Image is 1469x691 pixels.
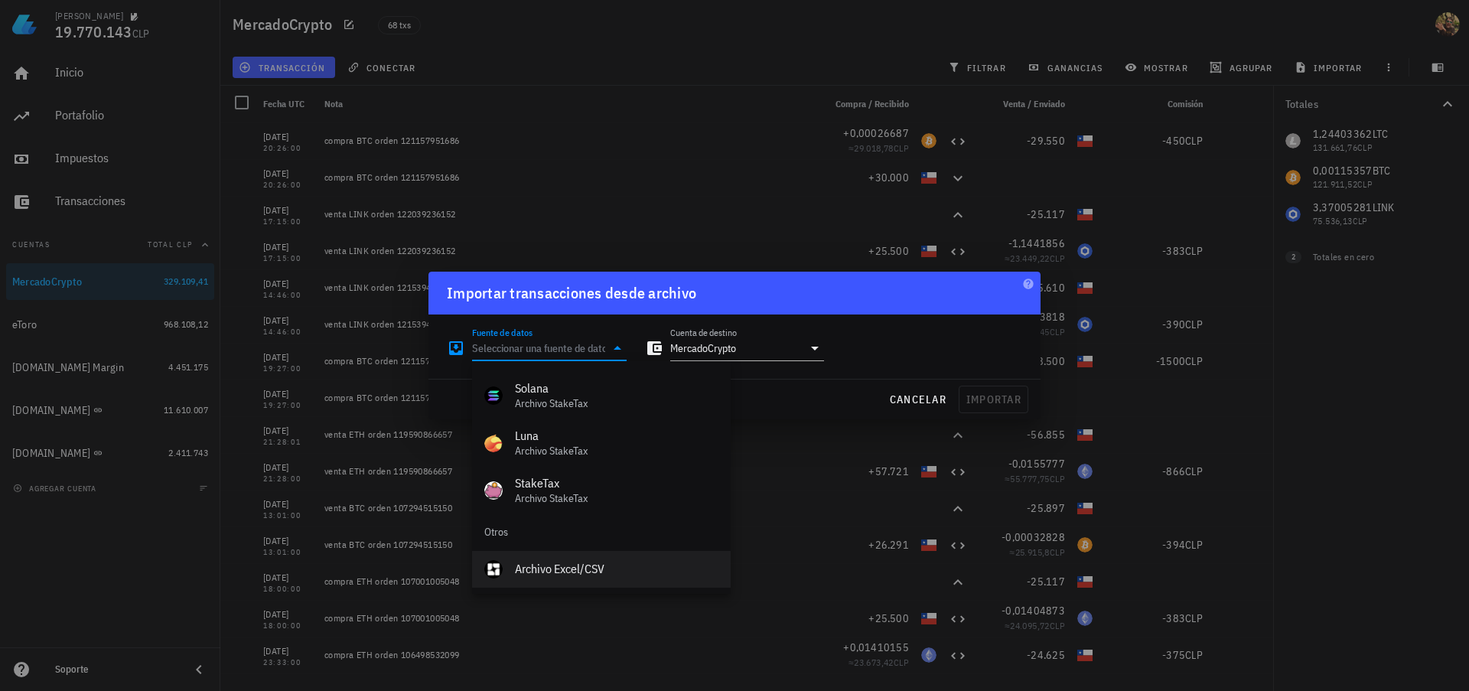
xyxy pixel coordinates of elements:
[883,386,953,413] button: cancelar
[515,397,718,410] div: Archivo StakeTax
[515,562,718,576] div: Archivo Excel/CSV
[472,336,605,360] input: Seleccionar una fuente de datos
[670,327,737,338] label: Cuenta de destino
[515,381,718,396] div: Solana
[889,393,946,406] span: cancelar
[515,429,718,443] div: Luna
[447,281,696,305] div: Importar transacciones desde archivo
[515,476,718,491] div: StakeTax
[472,514,731,551] div: Otros
[472,327,533,338] label: Fuente de datos
[515,445,718,458] div: Archivo StakeTax
[515,492,718,505] div: Archivo StakeTax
